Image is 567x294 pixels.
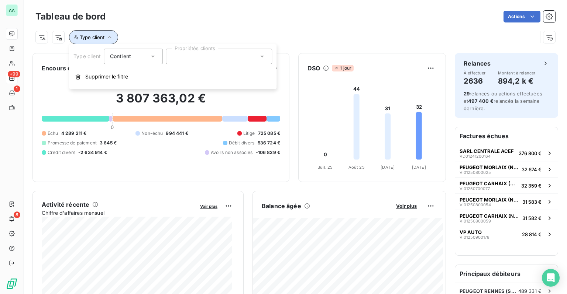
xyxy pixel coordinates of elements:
[455,177,558,193] button: PEUGEOT CARHAIX (NEDELEC)VI0125070007732 359 €
[243,130,255,137] span: Litige
[166,130,188,137] span: 994 441 €
[348,165,365,170] tspan: Août 25
[455,145,558,161] button: SARL CENTRALE ACEFVD01241200164376 800 €
[85,73,128,80] span: Supprimer le filtre
[455,127,558,145] h6: Factures échues
[100,140,117,146] span: 3 645 €
[332,65,354,71] span: 1 jour
[258,130,280,137] span: 725 085 €
[455,226,558,242] button: VP AUTOVI0125090017828 814 €
[48,149,75,156] span: Crédit divers
[8,71,20,77] span: +99
[464,75,486,87] h4: 2636
[460,213,519,219] span: PEUGEOT CARHAIX (NEDELEC)
[412,165,426,170] tspan: [DATE]
[519,150,542,156] span: 376 800 €
[460,148,514,154] span: SARL CENTRALE ACEF
[542,269,560,287] div: Open Intercom Messenger
[460,154,491,158] span: VD01241200164
[460,219,491,223] span: VI01250800059
[211,149,253,156] span: Avoirs non associés
[256,149,281,156] span: -106 829 €
[229,140,255,146] span: Débit divers
[73,53,101,59] span: Type client
[460,164,519,170] span: PEUGEOT MORLAIX (NEDELEC)
[141,130,163,137] span: Non-échu
[460,203,491,207] span: VI01250800054
[69,69,276,85] button: Supprimer le filtre
[307,64,320,73] h6: DSO
[394,203,419,209] button: Voir plus
[468,98,493,104] span: 497 400 €
[464,91,542,111] span: relances ou actions effectuées et relancés la semaine dernière.
[521,183,542,189] span: 32 359 €
[464,59,491,68] h6: Relances
[42,200,89,209] h6: Activité récente
[522,215,542,221] span: 31 582 €
[498,75,536,87] h4: 894,2 k €
[42,64,84,73] h6: Encours client
[455,265,558,283] h6: Principaux débiteurs
[460,288,518,294] span: PEUGEOT RENNES (STELLANTIS)
[460,229,482,235] span: VP AUTO
[396,203,417,209] span: Voir plus
[504,11,540,22] button: Actions
[69,30,118,44] button: Type client
[258,140,280,146] span: 536 724 €
[48,130,58,137] span: Échu
[518,288,542,294] span: 489 331 €
[200,204,217,209] span: Voir plus
[522,231,542,237] span: 28 814 €
[464,71,486,75] span: À effectuer
[48,140,97,146] span: Promesse de paiement
[460,235,489,239] span: VI01250900178
[42,91,280,113] h2: 3 807 363,02 €
[80,34,104,40] span: Type client
[381,165,395,170] tspan: [DATE]
[318,165,333,170] tspan: Juil. 25
[172,53,178,60] input: Propriétés clients
[455,193,558,210] button: PEUGEOT MORLAIX (NEDELEC)VI0125080005431 583 €
[522,199,542,205] span: 31 583 €
[460,181,518,186] span: PEUGEOT CARHAIX (NEDELEC)
[198,203,220,209] button: Voir plus
[6,4,18,16] div: AA
[460,197,519,203] span: PEUGEOT MORLAIX (NEDELEC)
[460,186,490,191] span: VI01250700077
[111,124,114,130] span: 0
[42,209,195,217] span: Chiffre d'affaires mensuel
[110,53,131,59] span: Contient
[522,167,542,172] span: 32 674 €
[14,211,20,218] span: 8
[460,170,491,175] span: VI01250800025
[455,210,558,226] button: PEUGEOT CARHAIX (NEDELEC)VI0125080005931 582 €
[262,202,301,210] h6: Balance âgée
[464,91,470,97] span: 29
[6,278,18,290] img: Logo LeanPay
[455,161,558,177] button: PEUGEOT MORLAIX (NEDELEC)VI0125080002532 674 €
[498,71,536,75] span: Montant à relancer
[14,85,20,92] span: 1
[78,149,107,156] span: -2 634 914 €
[35,10,106,23] h3: Tableau de bord
[61,130,87,137] span: 4 289 211 €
